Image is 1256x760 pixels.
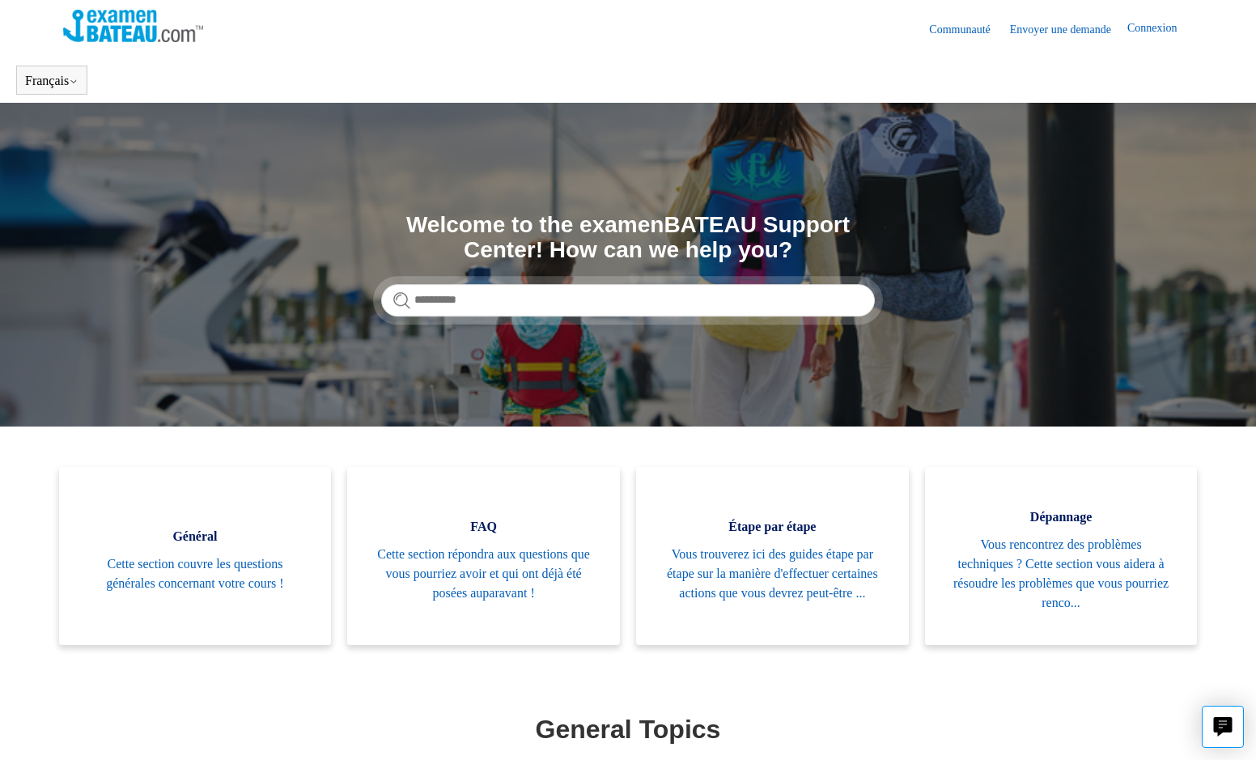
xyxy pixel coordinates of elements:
h1: General Topics [63,710,1194,749]
span: FAQ [371,517,596,537]
img: Page d’accueil du Centre d’aide Examen Bateau [63,10,203,42]
a: Général Cette section couvre les questions générales concernant votre cours ! [59,467,332,645]
span: Cette section répondra aux questions que vous pourriez avoir et qui ont déjà été posées auparavant ! [371,545,596,603]
a: FAQ Cette section répondra aux questions que vous pourriez avoir et qui ont déjà été posées aupar... [347,467,620,645]
a: Connexion [1127,19,1193,39]
button: Français [25,74,78,88]
a: Dépannage Vous rencontrez des problèmes techniques ? Cette section vous aidera à résoudre les pro... [925,467,1198,645]
button: Live chat [1202,706,1244,748]
span: Vous trouverez ici des guides étape par étape sur la manière d'effectuer certaines actions que vo... [660,545,885,603]
h1: Welcome to the examenBATEAU Support Center! How can we help you? [381,213,875,263]
span: Étape par étape [660,517,885,537]
span: Dépannage [949,507,1173,527]
input: Rechercher [381,284,875,316]
span: Vous rencontrez des problèmes techniques ? Cette section vous aidera à résoudre les problèmes que... [949,535,1173,613]
span: Général [83,527,308,546]
span: Cette section couvre les questions générales concernant votre cours ! [83,554,308,593]
a: Envoyer une demande [1010,21,1127,38]
a: Étape par étape Vous trouverez ici des guides étape par étape sur la manière d'effectuer certaine... [636,467,909,645]
a: Communauté [929,21,1006,38]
